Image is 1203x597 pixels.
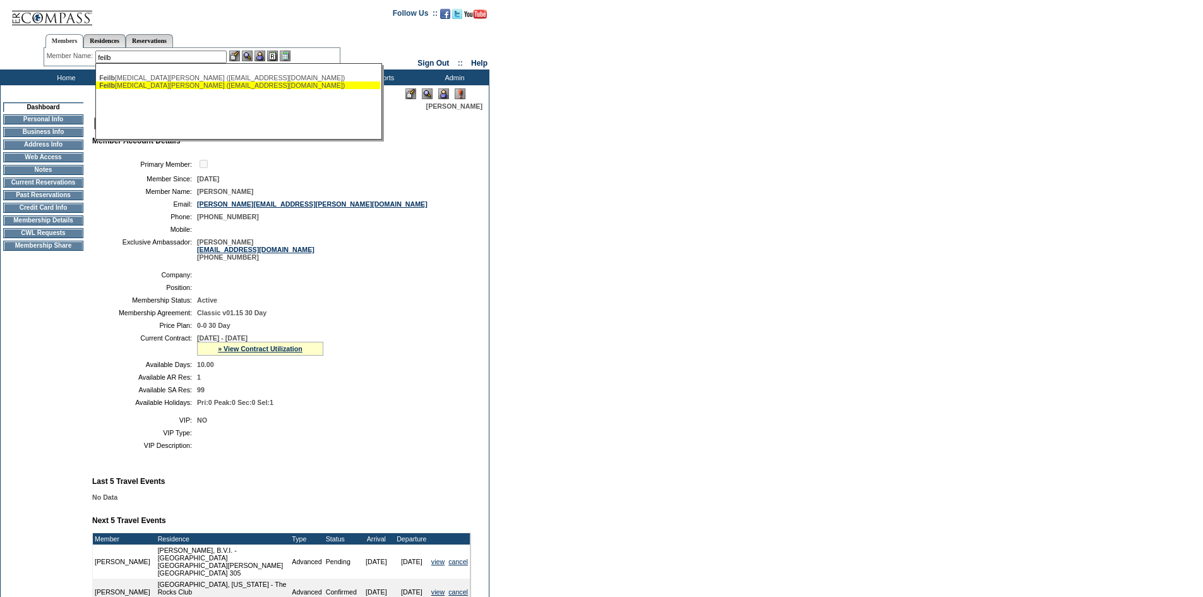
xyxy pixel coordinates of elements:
[3,102,83,112] td: Dashboard
[394,533,429,545] td: Departure
[97,158,192,170] td: Primary Member:
[359,533,394,545] td: Arrival
[97,399,192,406] td: Available Holidays:
[242,51,253,61] img: View
[197,200,428,208] a: [PERSON_NAME][EMAIL_ADDRESS][PERSON_NAME][DOMAIN_NAME]
[97,373,192,381] td: Available AR Res:
[448,588,468,596] a: cancel
[417,69,489,85] td: Admin
[197,175,219,183] span: [DATE]
[156,545,290,579] td: [PERSON_NAME], B.V.I. - [GEOGRAPHIC_DATA] [GEOGRAPHIC_DATA][PERSON_NAME] [GEOGRAPHIC_DATA] 305
[97,188,192,195] td: Member Name:
[422,88,433,99] img: View Mode
[197,416,207,424] span: NO
[452,13,462,20] a: Follow us on Twitter
[197,399,273,406] span: Pri:0 Peak:0 Sec:0 Sel:1
[92,477,165,486] b: Last 5 Travel Events
[126,34,173,47] a: Reservations
[97,322,192,329] td: Price Plan:
[229,51,240,61] img: b_edit.gif
[394,545,429,579] td: [DATE]
[197,188,253,195] span: [PERSON_NAME]
[99,81,115,89] span: Feilb
[417,59,449,68] a: Sign Out
[197,296,217,304] span: Active
[280,51,290,61] img: b_calculator.gif
[438,88,449,99] img: Impersonate
[97,442,192,449] td: VIP Description:
[426,102,482,110] span: [PERSON_NAME]
[97,361,192,368] td: Available Days:
[197,309,266,317] span: Classic v01.15 30 Day
[471,59,488,68] a: Help
[440,9,450,19] img: Become our fan on Facebook
[99,74,115,81] span: Feilb
[448,558,468,565] a: cancel
[92,493,481,501] div: No Data
[3,178,83,188] td: Current Reservations
[3,165,83,175] td: Notes
[267,51,278,61] img: Reservations
[97,309,192,317] td: Membership Agreement:
[405,88,416,99] img: Edit Mode
[359,545,394,579] td: [DATE]
[92,110,344,135] img: pgTtlDashboard.gif
[464,9,487,19] img: Subscribe to our YouTube Channel
[3,241,83,251] td: Membership Share
[28,69,101,85] td: Home
[45,34,84,48] a: Members
[464,13,487,20] a: Subscribe to our YouTube Channel
[452,9,462,19] img: Follow us on Twitter
[99,74,377,81] div: [MEDICAL_DATA][PERSON_NAME] ([EMAIL_ADDRESS][DOMAIN_NAME])
[97,238,192,261] td: Exclusive Ambassador:
[97,175,192,183] td: Member Since:
[197,386,205,394] span: 99
[3,228,83,238] td: CWL Requests
[93,545,152,579] td: [PERSON_NAME]
[97,271,192,279] td: Company:
[431,558,445,565] a: view
[97,226,192,233] td: Mobile:
[197,361,214,368] span: 10.00
[97,296,192,304] td: Membership Status:
[83,34,126,47] a: Residences
[197,322,230,329] span: 0-0 30 Day
[455,88,465,99] img: Log Concern/Member Elevation
[290,545,323,579] td: Advanced
[3,127,83,137] td: Business Info
[92,516,166,525] b: Next 5 Travel Events
[156,533,290,545] td: Residence
[3,203,83,213] td: Credit Card Info
[97,334,192,356] td: Current Contract:
[324,545,359,579] td: Pending
[393,8,438,23] td: Follow Us ::
[218,345,302,353] a: » View Contract Utilization
[93,533,152,545] td: Member
[431,588,445,596] a: view
[99,81,377,89] div: [MEDICAL_DATA][PERSON_NAME] ([EMAIL_ADDRESS][DOMAIN_NAME])
[97,386,192,394] td: Available SA Res:
[3,140,83,150] td: Address Info
[197,334,248,342] span: [DATE] - [DATE]
[92,136,181,145] b: Member Account Details
[97,200,192,208] td: Email:
[3,152,83,162] td: Web Access
[197,213,259,220] span: [PHONE_NUMBER]
[197,373,201,381] span: 1
[197,246,314,253] a: [EMAIL_ADDRESS][DOMAIN_NAME]
[97,213,192,220] td: Phone:
[197,238,314,261] span: [PERSON_NAME] [PHONE_NUMBER]
[324,533,359,545] td: Status
[440,13,450,20] a: Become our fan on Facebook
[97,284,192,291] td: Position:
[254,51,265,61] img: Impersonate
[97,429,192,437] td: VIP Type:
[3,190,83,200] td: Past Reservations
[3,114,83,124] td: Personal Info
[3,215,83,226] td: Membership Details
[458,59,463,68] span: ::
[290,533,323,545] td: Type
[97,416,192,424] td: VIP:
[47,51,95,61] div: Member Name:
